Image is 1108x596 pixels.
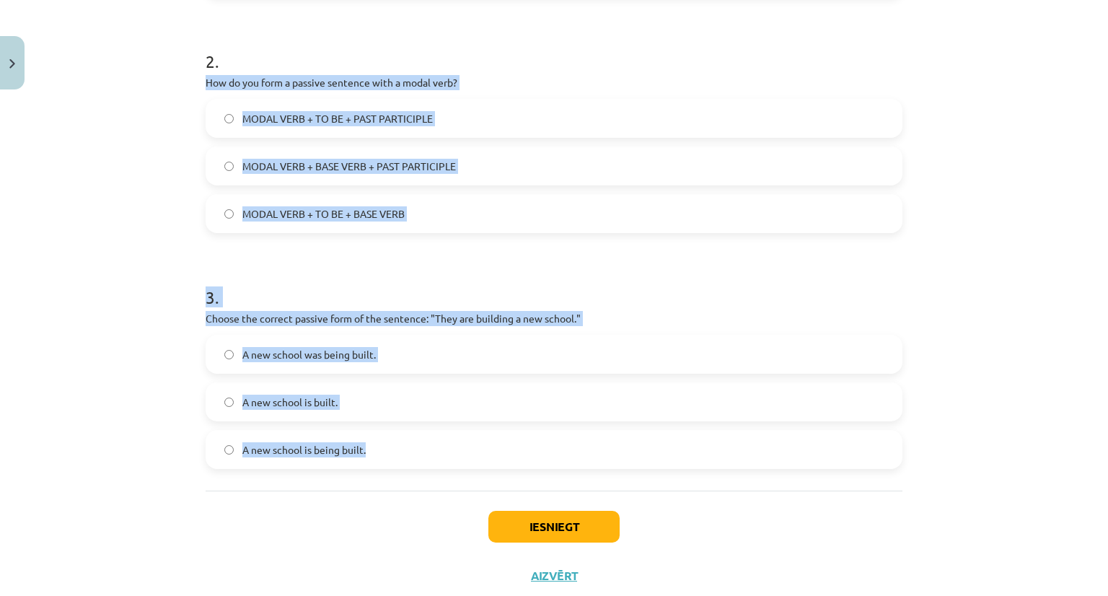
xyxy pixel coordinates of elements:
button: Iesniegt [488,511,620,543]
span: MODAL VERB + TO BE + PAST PARTICIPLE [242,111,433,126]
input: A new school was being built. [224,350,234,359]
input: A new school is being built. [224,445,234,455]
input: MODAL VERB + TO BE + BASE VERB [224,209,234,219]
span: A new school was being built. [242,347,376,362]
p: How do you form a passive sentence with a modal verb? [206,75,902,90]
h1: 2 . [206,26,902,71]
span: MODAL VERB + BASE VERB + PAST PARTICIPLE [242,159,456,174]
input: A new school is built. [224,398,234,407]
input: MODAL VERB + TO BE + PAST PARTICIPLE [224,114,234,123]
span: MODAL VERB + TO BE + BASE VERB [242,206,405,222]
p: Choose the correct passive form of the sentence: "They are building a new school." [206,311,902,326]
span: A new school is being built. [242,442,366,457]
button: Aizvērt [527,569,581,583]
h1: 3 . [206,262,902,307]
span: A new school is built. [242,395,338,410]
input: MODAL VERB + BASE VERB + PAST PARTICIPLE [224,162,234,171]
img: icon-close-lesson-0947bae3869378f0d4975bcd49f059093ad1ed9edebbc8119c70593378902aed.svg [9,59,15,69]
